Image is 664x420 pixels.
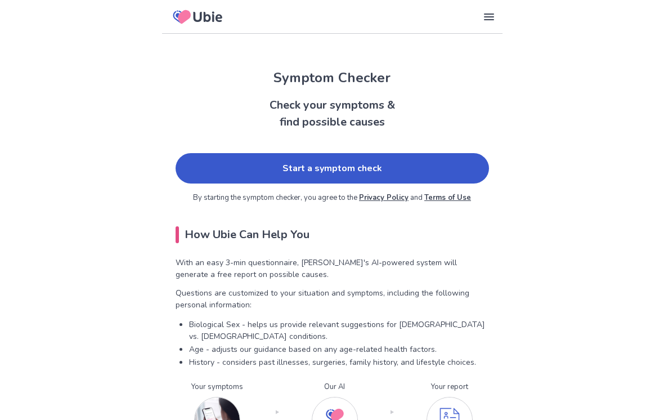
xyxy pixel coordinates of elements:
p: Your report [427,382,473,393]
h2: How Ubie Can Help You [176,226,489,243]
h1: Symptom Checker [162,68,503,88]
p: Age - adjusts our guidance based on any age-related health factors. [189,343,489,355]
a: Start a symptom check [176,153,489,184]
p: By starting the symptom checker, you agree to the and [176,193,489,204]
p: History - considers past illnesses, surgeries, family history, and lifestyle choices. [189,356,489,368]
p: With an easy 3-min questionnaire, [PERSON_NAME]'s AI-powered system will generate a free report o... [176,257,489,280]
a: Terms of Use [424,193,471,203]
p: Your symptoms [191,382,243,393]
p: Biological Sex - helps us provide relevant suggestions for [DEMOGRAPHIC_DATA] vs. [DEMOGRAPHIC_DA... [189,319,489,342]
a: Privacy Policy [359,193,409,203]
p: Our AI [312,382,358,393]
p: Questions are customized to your situation and symptoms, including the following personal informa... [176,287,489,311]
h2: Check your symptoms & find possible causes [162,97,503,131]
